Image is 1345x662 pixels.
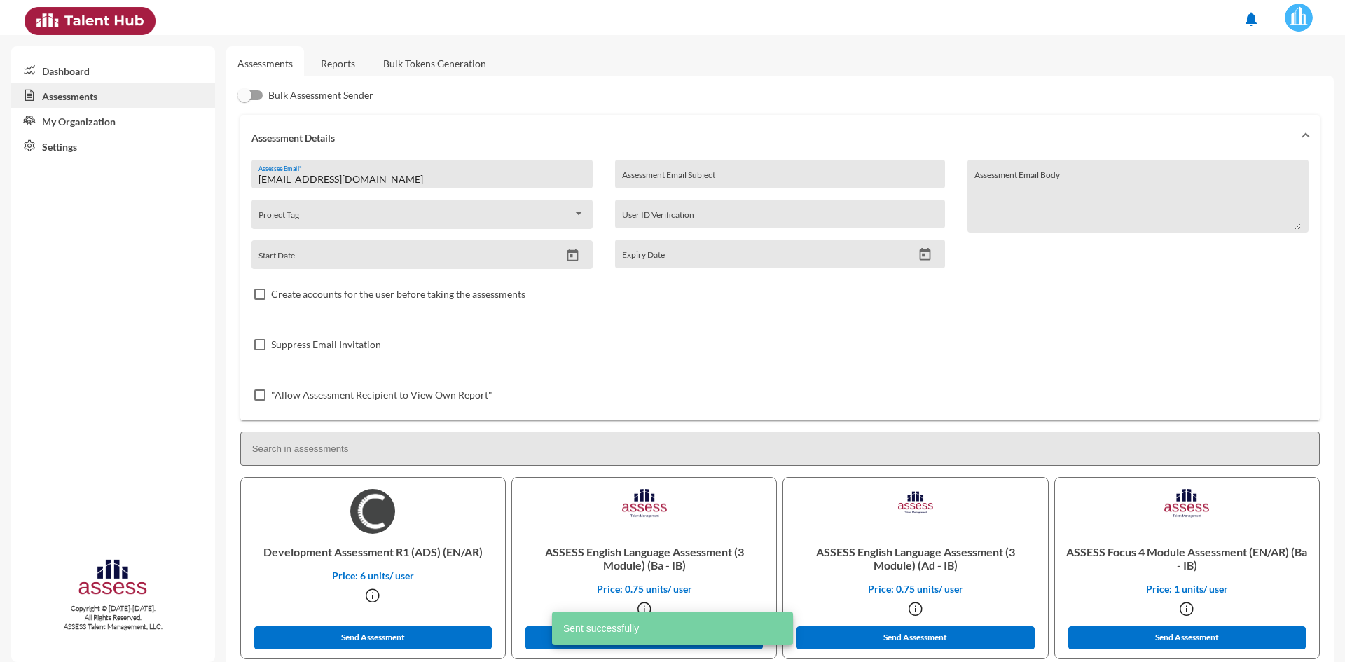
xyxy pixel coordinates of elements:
a: Assessments [237,57,293,69]
img: assesscompany-logo.png [77,557,149,601]
button: Open calendar [913,247,937,262]
span: Suppress Email Invitation [271,336,381,353]
button: Send Assessment [254,626,492,649]
mat-panel-title: Assessment Details [251,132,1292,144]
span: Sent successfully [563,621,639,635]
button: Open calendar [560,248,585,263]
a: Dashboard [11,57,215,83]
p: Price: 6 units/ user [252,570,494,581]
a: Assessments [11,83,215,108]
p: Copyright © [DATE]-[DATE]. All Rights Reserved. ASSESS Talent Management, LLC. [11,604,215,631]
span: Bulk Assessment Sender [268,87,373,104]
button: Send Assessment [525,626,764,649]
p: Price: 0.75 units/ user [523,583,765,595]
p: ASSESS English Language Assessment (3 Module) (Ad - IB) [794,534,1036,583]
a: Settings [11,133,215,158]
p: ASSESS English Language Assessment (3 Module) (Ba - IB) [523,534,765,583]
p: Price: 0.75 units/ user [794,583,1036,595]
a: Reports [310,46,366,81]
p: ASSESS Focus 4 Module Assessment (EN/AR) (Ba - IB) [1066,534,1308,583]
button: Send Assessment [1068,626,1306,649]
p: Price: 1 units/ user [1066,583,1308,595]
mat-expansion-panel-header: Assessment Details [240,115,1320,160]
a: Bulk Tokens Generation [372,46,497,81]
span: Create accounts for the user before taking the assessments [271,286,525,303]
input: Assessee Email [258,174,585,185]
a: My Organization [11,108,215,133]
div: Assessment Details [240,160,1320,420]
input: Search in assessments [240,432,1320,466]
button: Send Assessment [796,626,1035,649]
p: Development Assessment R1 (ADS) (EN/AR) [252,534,494,570]
mat-icon: notifications [1243,11,1260,27]
span: "Allow Assessment Recipient to View Own Report" [271,387,492,404]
